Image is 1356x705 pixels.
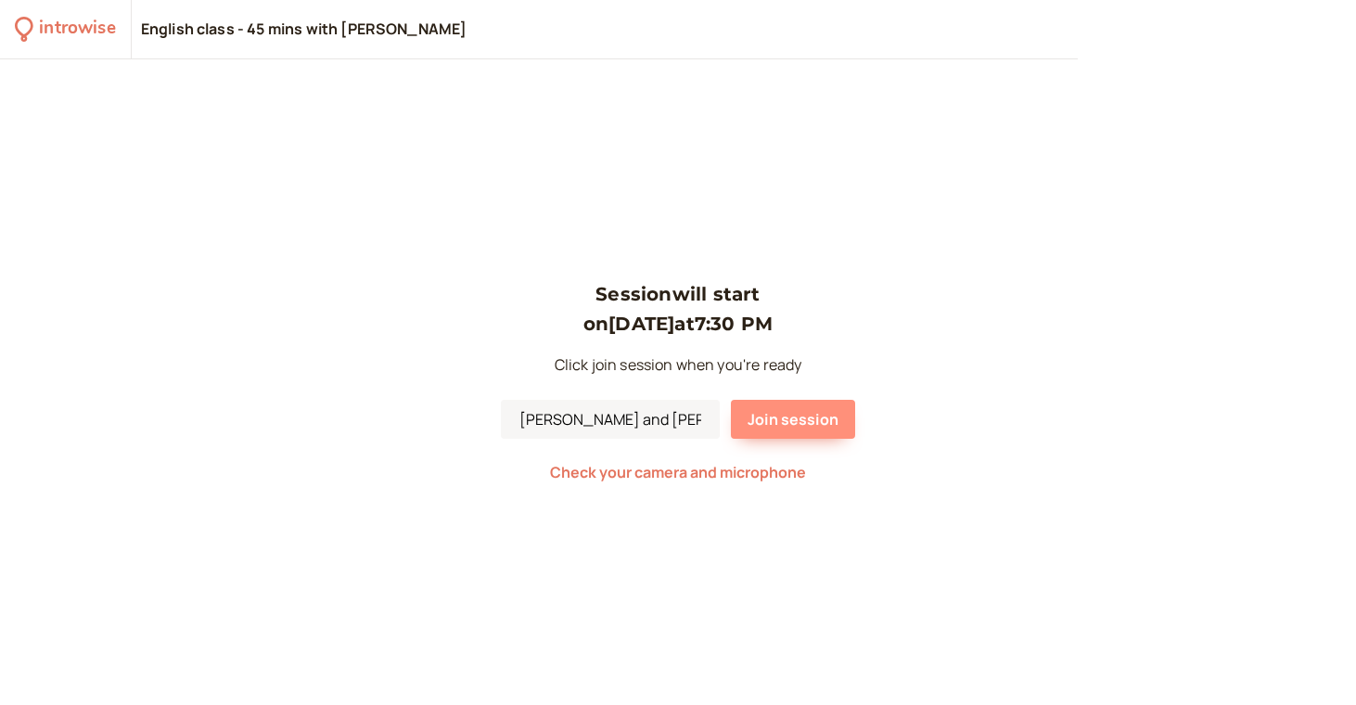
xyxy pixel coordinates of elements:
button: Check your camera and microphone [550,464,806,481]
span: Check your camera and microphone [550,462,806,482]
h3: Session will start on [DATE] at 7:30 PM [501,279,855,340]
button: Join session [731,400,855,439]
p: Click join session when you're ready [501,353,855,378]
div: English class - 45 mins with [PERSON_NAME] [141,19,467,40]
div: introwise [39,15,115,44]
span: Join session [748,409,838,429]
input: Your Name [501,400,720,439]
